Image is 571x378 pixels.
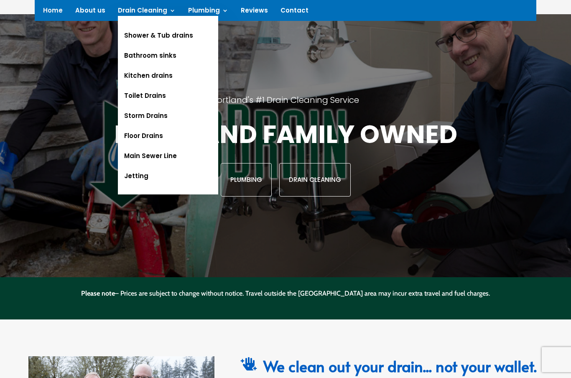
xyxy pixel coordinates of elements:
a: Toilet Drains [118,86,218,106]
a: Reviews [241,8,268,17]
p: – Prices are subject to change without notice. Travel outside the [GEOGRAPHIC_DATA] area may incu... [28,289,542,299]
h2: Portland's #1 Drain Cleaning Service [74,94,497,118]
a: About us [75,8,105,17]
a: Plumbing [221,163,272,197]
div: Local and family owned [74,118,497,197]
a: Main Sewer Line [118,146,218,166]
a: Kitchen drains [118,66,218,86]
span:  [240,357,257,370]
a: Home [43,8,63,17]
a: Storm Drains [118,106,218,126]
a: Bathroom sinks [118,46,218,66]
a: Floor Drains [118,126,218,146]
a: Jetting [118,166,218,186]
a: Drain Cleaning [118,8,176,17]
a: Contact [280,8,308,17]
a: Plumbing [188,8,228,17]
a: Shower & Tub drains [118,26,218,46]
span: We clean out your drain... not your wallet. [263,355,537,376]
strong: Please note [81,289,115,297]
a: Drain Cleaning [279,163,351,197]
